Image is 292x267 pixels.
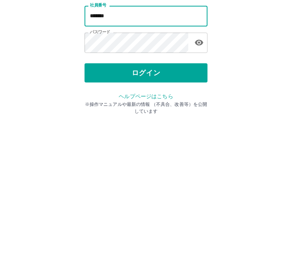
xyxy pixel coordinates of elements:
[85,133,207,152] button: ログイン
[121,48,171,63] h2: ログイン
[90,72,106,77] label: 社員番号
[90,99,110,104] label: パスワード
[85,170,207,184] p: ※操作マニュアルや最新の情報 （不具合、改善等）を公開しています
[119,163,173,169] a: ヘルプページはこちら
